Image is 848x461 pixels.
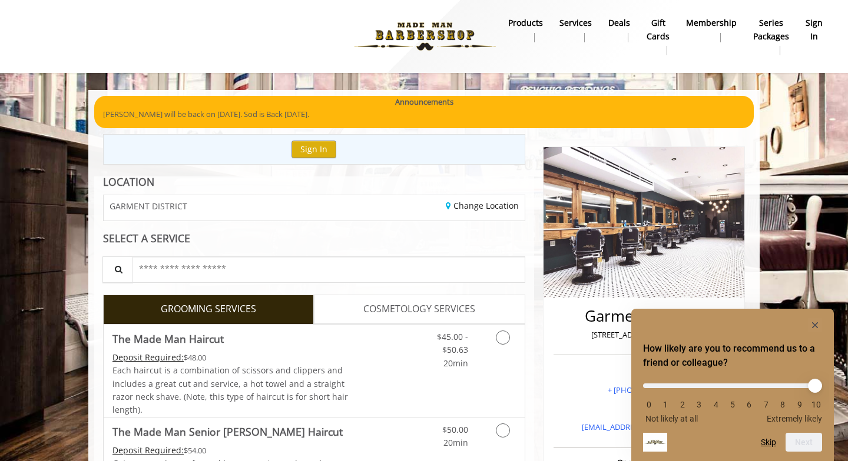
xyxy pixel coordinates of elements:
[112,423,343,440] b: The Made Man Senior [PERSON_NAME] Haircut
[291,141,336,158] button: Sign In
[551,15,600,45] a: ServicesServices
[710,400,722,409] li: 4
[777,400,789,409] li: 8
[442,424,468,435] span: $50.00
[786,433,822,452] button: Next question
[102,256,133,283] button: Service Search
[395,96,453,108] b: Announcements
[761,437,776,447] button: Skip
[808,318,822,332] button: Hide survey
[643,400,655,409] li: 0
[556,308,731,325] h2: Garment District
[794,400,806,409] li: 9
[443,437,468,448] span: 20min
[643,318,822,452] div: How likely are you to recommend us to a friend or colleague? Select an option from 0 to 10, with ...
[643,375,822,423] div: How likely are you to recommend us to a friend or colleague? Select an option from 0 to 10, with ...
[443,358,468,369] span: 20min
[112,330,224,347] b: The Made Man Haircut
[753,16,789,43] b: Series packages
[745,15,797,58] a: Series packagesSeries packages
[760,400,772,409] li: 7
[686,16,737,29] b: Membership
[559,16,592,29] b: Services
[797,15,831,45] a: sign insign in
[582,422,706,432] a: [EMAIL_ADDRESS][DOMAIN_NAME]
[363,302,475,317] span: COSMETOLOGY SERVICES
[344,4,506,69] img: Made Man Barbershop logo
[112,445,184,456] span: This service needs some Advance to be paid before we block your appointment
[810,400,822,409] li: 10
[103,175,154,189] b: LOCATION
[110,202,187,211] span: GARMENT DISTRICT
[806,16,823,43] b: sign in
[678,15,745,45] a: MembershipMembership
[556,405,731,413] h3: Email
[112,365,348,415] span: Each haircut is a combination of scissors and clippers and includes a great cut and service, a ho...
[112,352,184,363] span: This service needs some Advance to be paid before we block your appointment
[112,351,349,364] div: $48.00
[660,400,671,409] li: 1
[600,15,638,45] a: DealsDeals
[103,233,525,244] div: SELECT A SERVICE
[556,329,731,341] p: [STREET_ADDRESS][US_STATE]
[556,371,731,379] h3: Phone
[500,15,551,45] a: Productsproducts
[638,15,678,58] a: Gift cardsgift cards
[608,16,630,29] b: Deals
[743,400,755,409] li: 6
[103,108,745,121] p: [PERSON_NAME] will be back on [DATE]. Sod is Back [DATE].
[677,400,688,409] li: 2
[647,16,670,43] b: gift cards
[727,400,738,409] li: 5
[767,414,822,423] span: Extremely likely
[608,385,680,395] a: + [PHONE_NUMBER]
[508,16,543,29] b: products
[161,302,256,317] span: GROOMING SERVICES
[437,331,468,355] span: $45.00 - $50.63
[112,444,349,457] div: $54.00
[693,400,705,409] li: 3
[643,342,822,370] h2: How likely are you to recommend us to a friend or colleague? Select an option from 0 to 10, with ...
[645,414,698,423] span: Not likely at all
[446,200,519,211] a: Change Location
